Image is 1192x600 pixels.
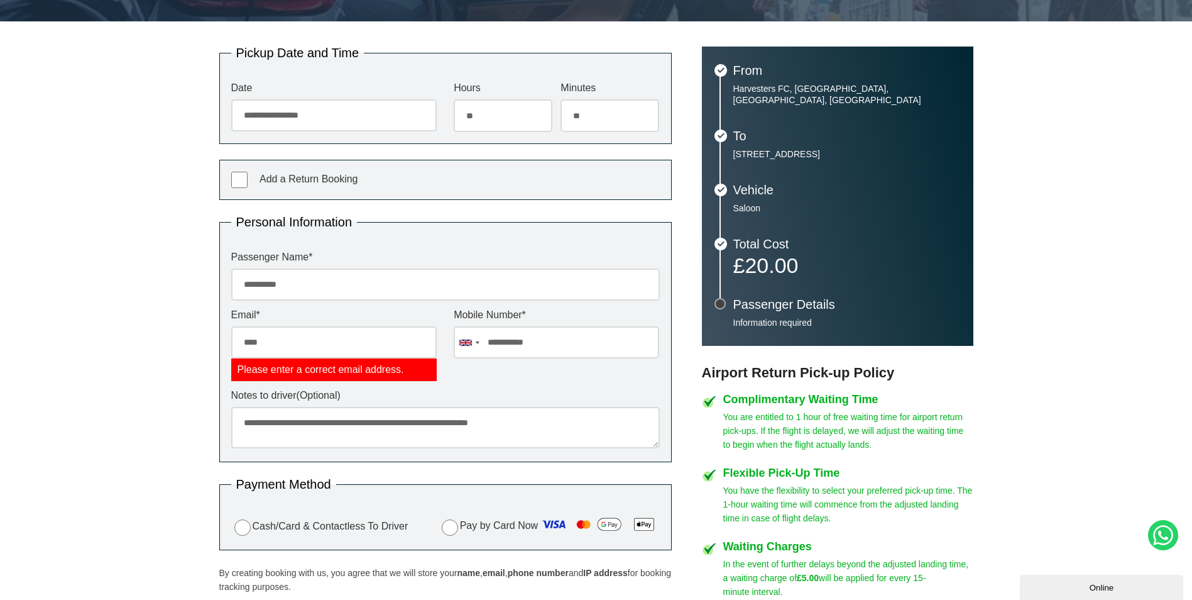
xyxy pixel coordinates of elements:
[723,410,973,452] p: You are entitled to 1 hour of free waiting time for airport return pick-ups. If the flight is del...
[457,568,480,578] strong: name
[219,566,672,594] p: By creating booking with us, you agree that we will store your , , and for booking tracking purpo...
[733,130,961,142] h3: To
[723,557,973,599] p: In the event of further delays beyond the adjusted landing time, a waiting charge of will be appl...
[745,253,798,277] span: 20.00
[439,514,660,538] label: Pay by Card Now
[723,484,973,525] p: You have the flexibility to select your preferred pick-up time. The 1-hour waiting time will comm...
[733,203,961,214] p: Saloon
[231,252,660,262] label: Passenger Name
[231,83,437,93] label: Date
[733,184,961,196] h3: Vehicle
[454,310,659,320] label: Mobile Number
[231,310,437,320] label: Email
[733,83,961,106] p: Harvesters FC, [GEOGRAPHIC_DATA], [GEOGRAPHIC_DATA], [GEOGRAPHIC_DATA]
[733,257,961,274] p: £
[702,365,973,381] h3: Airport Return Pick-up Policy
[733,64,961,77] h3: From
[231,172,248,188] input: Add a Return Booking
[733,317,961,328] p: Information required
[231,47,364,59] legend: Pickup Date and Time
[583,568,628,578] strong: IP address
[454,83,552,93] label: Hours
[560,83,659,93] label: Minutes
[1020,572,1186,600] iframe: chat widget
[733,148,961,160] p: [STREET_ADDRESS]
[723,541,973,552] h4: Waiting Charges
[442,519,458,536] input: Pay by Card Now
[483,568,505,578] strong: email
[723,467,973,479] h4: Flexible Pick-Up Time
[231,478,336,491] legend: Payment Method
[454,327,483,358] div: United Kingdom: +44
[733,238,961,250] h3: Total Cost
[231,518,408,536] label: Cash/Card & Contactless To Driver
[297,390,341,401] span: (Optional)
[723,394,973,405] h4: Complimentary Waiting Time
[231,391,660,401] label: Notes to driver
[231,216,358,228] legend: Personal Information
[231,358,437,381] label: Please enter a correct email address.
[234,519,251,536] input: Cash/Card & Contactless To Driver
[508,568,569,578] strong: phone number
[260,174,358,184] span: Add a Return Booking
[733,298,961,311] h3: Passenger Details
[797,573,819,583] strong: £5.00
